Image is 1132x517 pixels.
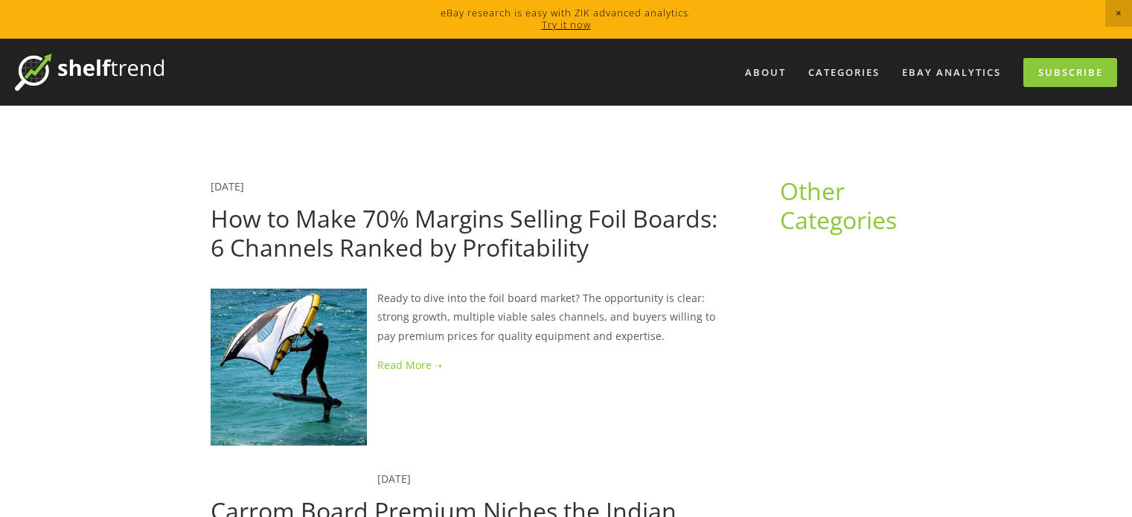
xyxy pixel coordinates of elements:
[799,60,889,85] div: Categories
[542,18,591,31] a: Try it now
[15,54,164,91] img: ShelfTrend
[211,289,732,345] p: Ready to dive into the foil board market? The opportunity is clear: strong growth, multiple viabl...
[211,179,244,193] a: [DATE]
[735,60,796,85] a: About
[780,175,897,235] a: Other Categories
[892,60,1011,85] a: eBay Analytics
[211,289,367,445] img: How to Make 70% Margins Selling Foil Boards: 6 Channels Ranked by Profitability
[377,472,411,486] a: [DATE]
[1023,58,1117,87] a: Subscribe
[211,202,717,263] a: How to Make 70% Margins Selling Foil Boards: 6 Channels Ranked by Profitability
